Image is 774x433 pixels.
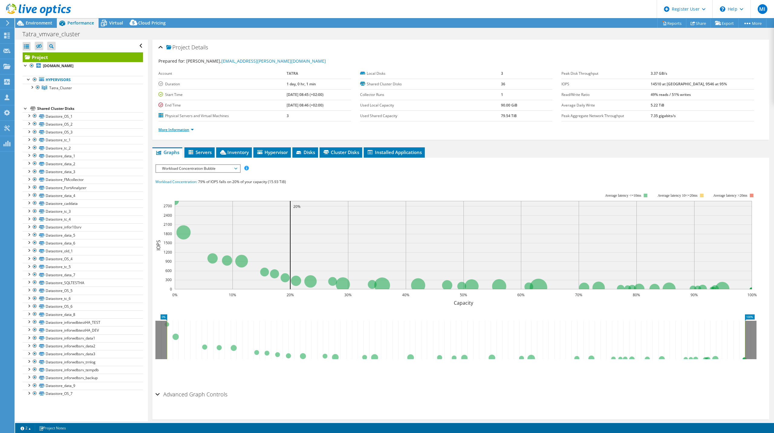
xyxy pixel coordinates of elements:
text: 20% [287,292,294,297]
a: Datastore_data_4 [23,192,143,199]
span: Hypervisor [256,149,288,155]
span: Installed Applications [367,149,422,155]
a: Datastore_inforwdbsrv_data3 [23,350,143,358]
b: 3 [287,113,289,118]
label: Peak Aggregate Network Throughput [561,113,651,119]
b: 3 [501,71,503,76]
a: Project Notes [35,424,70,432]
span: Virtual [109,20,123,26]
text: 10% [229,292,236,297]
a: Datastore_data_7 [23,271,143,279]
span: Details [191,44,208,51]
span: [PERSON_NAME], [186,58,326,64]
text: 70% [575,292,582,297]
a: Datastore_inforwdbtestHA_TEST [23,318,143,326]
label: Physical Servers and Virtual Machines [158,113,287,119]
a: Datastore_tc_6 [23,295,143,303]
a: Datastore_inforwdbtestHA_DEV [23,326,143,334]
a: [DOMAIN_NAME] [23,62,143,70]
tspan: Average latency <=10ms [605,193,641,198]
b: [DATE] 08:46 (+02:00) [287,103,324,108]
a: Datastore_FMcollector [23,176,143,184]
text: 2400 [164,213,172,218]
a: Reports [657,18,686,28]
h1: Tatra_vmvare_cluster [20,31,89,38]
a: Datastore_data_1 [23,152,143,160]
text: Capacity [454,300,473,306]
text: 0 [170,287,172,292]
text: 1500 [164,240,172,245]
b: 5.22 TiB [651,103,664,108]
a: More [738,18,766,28]
label: End Time [158,102,287,108]
a: Datastore_OS_5 [23,287,143,294]
b: 7.35 gigabits/s [651,113,676,118]
a: Datastore_tc_2 [23,144,143,152]
a: Datastore_data_2 [23,160,143,168]
a: Datastore_tc_3 [23,208,143,215]
a: Datastore_data_9 [23,382,143,390]
b: 90.00 GiB [501,103,517,108]
text: 0% [172,292,177,297]
a: Datastore_infor10srv [23,223,143,231]
a: 2 [16,424,35,432]
text: 50% [460,292,467,297]
a: Datastore_OS_6 [23,303,143,310]
b: 1 day, 0 hr, 1 min [287,81,316,87]
span: Performance [67,20,94,26]
b: 3.37 GB/s [651,71,667,76]
h2: Advanced Graph Controls [155,388,227,400]
div: Shared Cluster Disks [37,105,143,112]
span: Cloud Pricing [138,20,166,26]
a: Datastore_inforwdbsrv_data1 [23,334,143,342]
a: Project [23,52,143,62]
a: Export [711,18,739,28]
text: 300 [165,277,172,282]
span: Inventory [219,149,249,155]
a: Datastore_inforwdbsrv_tempdb [23,366,143,374]
a: Datastore_SQLTESTHA [23,279,143,287]
text: 20% [293,204,301,209]
span: Environment [26,20,52,26]
a: More Information [158,127,194,132]
text: 30% [344,292,352,297]
text: 80% [633,292,640,297]
b: 79.54 TiB [501,113,517,118]
label: Used Shared Capacity [360,113,501,119]
a: Tatra_Cluster [23,84,143,92]
span: Disks [295,149,315,155]
a: Datastore_tc_5 [23,263,143,271]
span: Graphs [155,149,179,155]
b: 49% reads / 51% writes [651,92,691,97]
a: Datastore_OS_2 [23,120,143,128]
label: Local Disks [360,71,501,77]
a: Datastore_data_3 [23,168,143,176]
text: 40% [402,292,409,297]
a: Datastore_FortiAnalyzer [23,184,143,192]
label: Used Local Capacity [360,102,501,108]
span: Workload Concentration Bubble [159,165,237,172]
text: Average latency >20ms [713,193,747,198]
a: Datastore_OS_1 [23,112,143,120]
a: Datastore_tc_4 [23,215,143,223]
label: Account [158,71,287,77]
a: Datastore_data_8 [23,310,143,318]
a: Datastore_OS_3 [23,128,143,136]
span: Tatra_Cluster [49,85,72,90]
label: Average Daily Write [561,102,651,108]
text: 2700 [164,203,172,208]
a: Share [686,18,711,28]
text: 1200 [164,250,172,255]
label: Prepared for: [158,58,185,64]
label: Read/Write Ratio [561,92,651,98]
text: 2100 [164,222,172,227]
a: Datastore_OS_4 [23,255,143,263]
label: IOPS [561,81,651,87]
svg: \n [720,6,725,12]
b: 1 [501,92,503,97]
b: 14510 at [GEOGRAPHIC_DATA], 9546 at 95% [651,81,727,87]
text: 100% [747,292,757,297]
label: Duration [158,81,287,87]
text: 90% [691,292,698,297]
span: Project [166,44,190,51]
